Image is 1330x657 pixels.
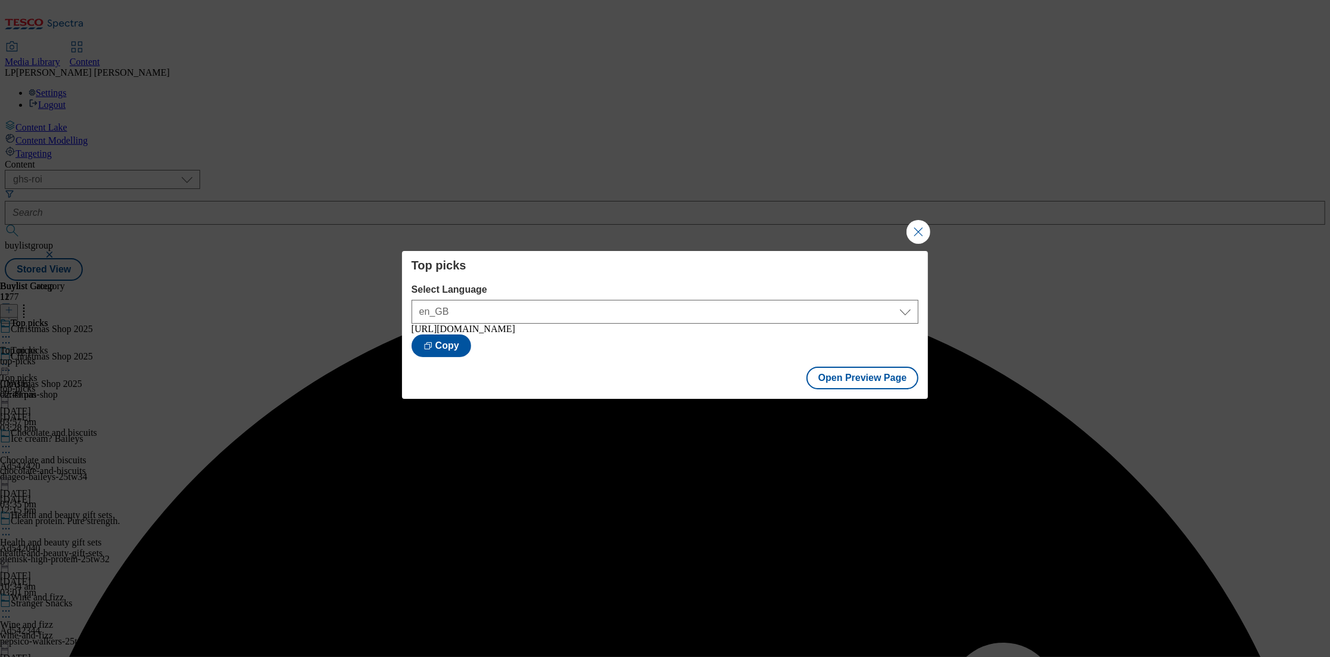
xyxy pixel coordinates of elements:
[412,284,919,295] label: Select Language
[806,367,919,389] button: Open Preview Page
[907,220,930,244] button: Close Modal
[402,251,929,399] div: Modal
[412,334,471,357] button: Copy
[412,258,919,272] h4: Top picks
[412,324,919,334] div: [URL][DOMAIN_NAME]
